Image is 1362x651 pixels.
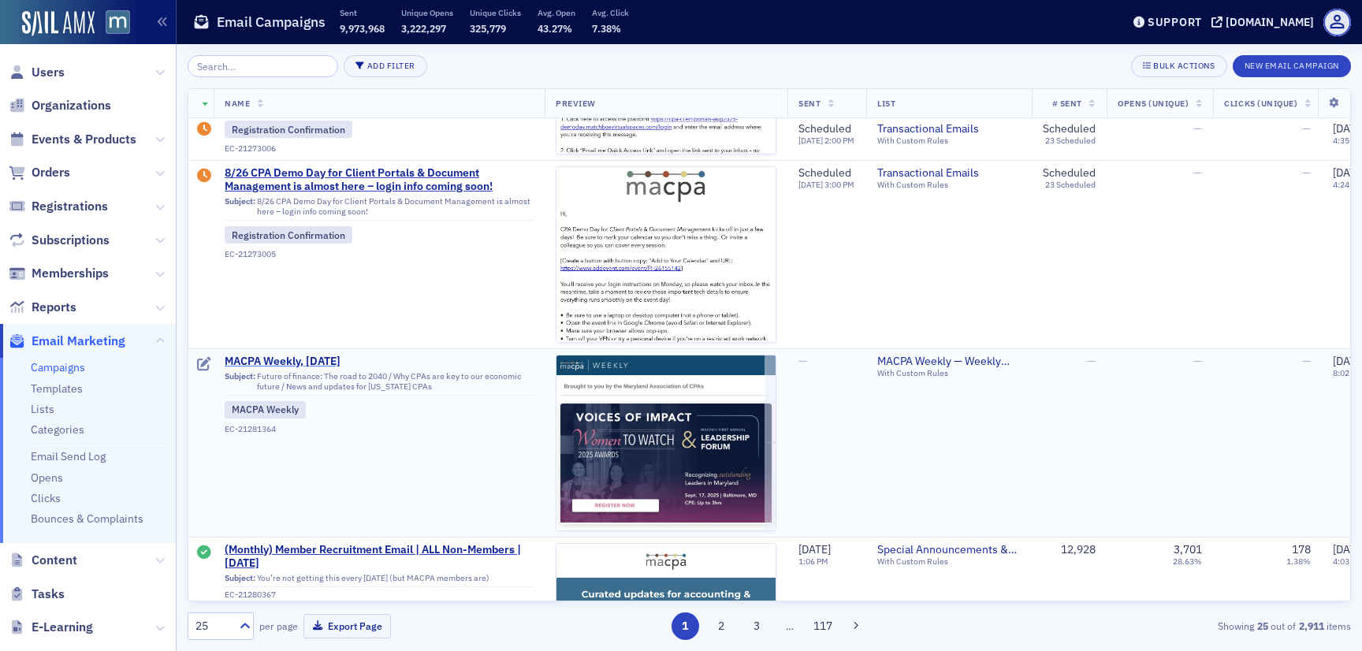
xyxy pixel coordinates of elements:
[225,98,250,109] span: Name
[340,22,385,35] span: 9,973,968
[1292,543,1311,557] div: 178
[225,355,534,369] span: MACPA Weekly, [DATE]
[1211,17,1319,28] button: [DOMAIN_NAME]
[1224,98,1297,109] span: Clicks (Unique)
[798,122,854,136] div: Scheduled
[32,586,65,603] span: Tasks
[974,619,1351,633] div: Showing out of items
[225,249,534,259] div: EC-21273005
[1052,98,1082,109] span: # Sent
[1254,619,1271,633] strong: 25
[32,97,111,114] span: Organizations
[197,357,211,373] div: Draft
[798,179,824,190] span: [DATE]
[32,299,76,316] span: Reports
[225,196,255,217] span: Subject:
[1174,543,1202,557] div: 3,701
[32,333,125,350] span: Email Marketing
[592,7,629,18] p: Avg. Click
[225,424,534,434] div: EC-21281364
[538,7,575,18] p: Avg. Open
[809,612,837,640] button: 117
[225,226,352,244] div: Registration Confirmation
[31,360,85,374] a: Campaigns
[1323,9,1351,36] span: Profile
[32,619,93,636] span: E-Learning
[9,164,70,181] a: Orders
[259,619,298,633] label: per page
[32,164,70,181] span: Orders
[225,590,534,600] div: EC-21280367
[217,13,326,32] h1: Email Campaigns
[31,471,63,485] a: Opens
[225,573,255,583] span: Subject:
[9,586,65,603] a: Tasks
[877,166,1021,180] a: Transactional Emails
[798,542,831,556] span: [DATE]
[1302,121,1311,136] span: —
[1233,55,1351,77] button: New Email Campaign
[743,612,771,640] button: 3
[592,22,621,35] span: 7.38%
[9,265,109,282] a: Memberships
[1302,354,1311,368] span: —
[31,381,83,396] a: Templates
[225,371,534,396] div: Future of finance: The road to 2040 / Why CPAs are key to our economic future / News and updates ...
[32,232,110,249] span: Subscriptions
[225,543,534,571] a: (Monthly) Member Recruitment Email | ALL Non-Members | [DATE]
[225,196,534,221] div: 8/26 CPA Demo Day for Client Portals & Document Management is almost here – login info coming soon!
[188,55,338,77] input: Search…
[1148,15,1202,29] div: Support
[1233,58,1351,72] a: New Email Campaign
[798,166,854,180] div: Scheduled
[225,371,255,392] span: Subject:
[877,180,1021,190] div: With Custom Rules
[225,573,534,587] div: You’re not getting this every [DATE] (but MACPA members are)
[877,355,1021,369] a: MACPA Weekly — Weekly Newsletter (for members only)
[22,11,95,36] img: SailAMX
[1296,619,1327,633] strong: 2,911
[1043,543,1096,557] div: 12,928
[877,543,1021,557] span: Special Announcements & Special Event Invitations
[1173,556,1202,567] div: 28.63%
[9,131,136,148] a: Events & Products
[1043,166,1096,180] div: Scheduled
[779,619,801,633] span: …
[225,144,534,154] div: EC-21273006
[798,136,824,147] span: [DATE]
[303,614,391,638] button: Export Page
[106,10,130,35] img: SailAMX
[31,511,143,526] a: Bounces & Complaints
[32,265,109,282] span: Memberships
[32,198,108,215] span: Registrations
[1193,121,1202,136] span: —
[9,619,93,636] a: E-Learning
[344,55,427,77] button: Add Filter
[1193,354,1202,368] span: —
[1193,166,1202,180] span: —
[340,7,385,18] p: Sent
[31,402,54,416] a: Lists
[9,198,108,215] a: Registrations
[9,299,76,316] a: Reports
[877,556,1021,567] div: With Custom Rules
[197,122,211,138] div: Draft
[197,545,211,561] div: Sent
[95,10,130,37] a: View Homepage
[798,98,821,109] span: Sent
[877,122,1021,136] span: Transactional Emails
[470,7,521,18] p: Unique Clicks
[32,552,77,569] span: Content
[1302,166,1311,180] span: —
[1043,122,1096,136] div: Scheduled
[1286,556,1311,567] div: 1.38%
[470,22,506,35] span: 325,779
[1131,55,1226,77] button: Bulk Actions
[225,166,534,194] a: 8/26 CPA Demo Day for Client Portals & Document Management is almost here – login info coming soon!
[824,136,854,147] span: 2:00 PM
[1087,354,1096,368] span: —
